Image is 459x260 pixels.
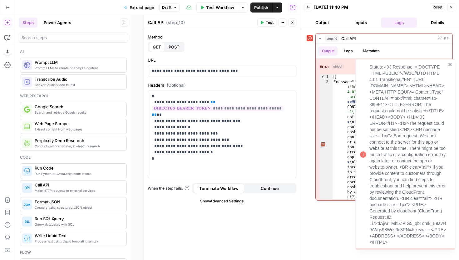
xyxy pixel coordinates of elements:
[437,36,449,41] span: 97 ms
[325,35,339,42] span: step_10
[35,216,121,222] span: Run SQL Query
[148,34,296,40] label: Method
[35,65,121,70] span: Prompt LLMs to create or analyze content
[266,20,274,25] span: Test
[35,110,121,115] span: Search and retrieve Google results
[169,44,180,50] span: POST
[320,79,325,84] span: Error, read annotations row 2
[148,82,296,88] label: Headers
[332,64,344,69] span: object
[35,222,121,227] span: Query databases with SQL
[261,185,279,191] span: Continue
[35,76,121,82] span: Transcribe Audio
[320,79,333,210] div: 2
[35,82,121,87] span: Convert audio/video to text
[341,35,356,42] span: Call API
[318,46,338,56] button: Output
[167,82,186,88] span: (Optional)
[35,165,121,171] span: Run Code
[35,199,121,205] span: Format JSON
[196,3,238,13] button: Test Workflow
[343,18,378,28] button: Inputs
[35,205,121,210] span: Create a valid, structured JSON object
[35,137,121,144] span: Perplexity Deep Research
[448,62,452,67] button: close
[165,42,183,52] button: POST
[162,5,171,10] span: Draft
[254,4,268,11] span: Publish
[35,120,121,127] span: Web Page Scrape
[35,239,121,244] span: Process text using Liquid templating syntax
[130,4,154,11] span: Extract page
[316,33,452,43] button: 97 ms
[320,74,325,79] span: Info, read annotations row 1
[304,18,340,28] button: Output
[381,18,417,28] button: Logs
[153,44,161,50] span: GET
[250,3,272,13] button: Publish
[319,63,329,69] strong: Error
[148,186,190,191] a: When the step fails:
[166,19,185,26] span: ( step_10 )
[20,250,127,255] div: Flow
[206,4,234,11] span: Test Workflow
[199,185,239,191] span: Terminate Workflow
[369,64,446,245] div: Status: 403 Response: <!DOCTYPE HTML PUBLIC "-//W3C//DTD HTML 4.01 Transitional//EN" "[URL][DOMAI...
[20,93,127,99] div: Web research
[35,188,121,193] span: Make HTTP requests to external services
[430,3,445,11] button: Reset
[159,3,180,12] button: Draft
[35,144,121,149] span: Conduct comprehensive, in-depth research
[340,46,357,56] button: Logs
[35,232,121,239] span: Write Liquid Text
[20,155,127,160] div: Code
[35,104,121,110] span: Google Search
[148,19,165,26] textarea: Call API
[244,183,295,193] button: Continue
[35,127,121,132] span: Extract content from web pages
[320,74,333,79] div: 1
[35,171,121,176] span: Run Python or JavaScript code blocks
[148,57,296,63] label: URL
[35,59,121,65] span: Prompt LLM
[359,46,383,56] button: Metadata
[35,182,121,188] span: Call API
[316,44,452,200] div: 97 ms
[200,198,244,204] span: Show Advanced Settings
[19,18,37,28] button: Steps
[432,4,442,10] span: Reset
[257,18,276,27] button: Test
[22,34,125,41] input: Search steps
[40,18,75,28] button: Power Agents
[20,49,127,54] div: Ai
[419,18,455,28] button: Details
[120,3,158,13] button: Extract page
